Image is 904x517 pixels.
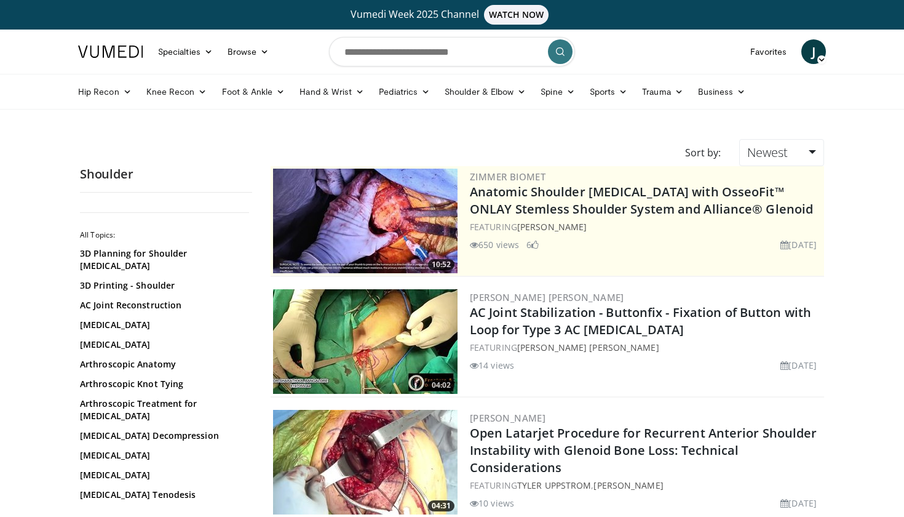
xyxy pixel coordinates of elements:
a: 04:31 [273,410,458,515]
span: Newest [747,144,788,161]
a: [MEDICAL_DATA] [80,449,246,462]
a: Arthroscopic Anatomy [80,358,246,371]
li: [DATE] [780,238,817,251]
a: Specialties [151,39,220,64]
li: [DATE] [780,497,817,510]
a: Arthroscopic Knot Tying [80,378,246,390]
a: Anatomic Shoulder [MEDICAL_DATA] with OsseoFit™ ONLAY Stemless Shoulder System and Alliance® Glenoid [470,183,813,217]
li: 14 views [470,359,514,372]
a: Favorites [743,39,794,64]
a: [PERSON_NAME] [593,479,663,491]
input: Search topics, interventions [329,37,575,66]
a: AC Joint Stabilization - Buttonfix - Fixation of Button with Loop for Type 3 AC [MEDICAL_DATA] [470,304,811,338]
a: Pediatrics [371,79,437,104]
li: [DATE] [780,359,817,372]
a: Knee Recon [139,79,215,104]
a: [MEDICAL_DATA] Tenodesis [80,489,246,501]
a: [PERSON_NAME] [PERSON_NAME] [470,291,624,303]
span: 04:02 [428,380,454,391]
a: Foot & Ankle [215,79,293,104]
a: 04:02 [273,289,458,394]
img: VuMedi Logo [78,46,143,58]
a: J [801,39,826,64]
img: 68921608-6324-4888-87da-a4d0ad613160.300x170_q85_crop-smart_upscale.jpg [273,169,458,273]
a: Tyler Uppstrom [517,479,591,491]
a: Trauma [635,79,691,104]
h2: All Topics: [80,230,249,240]
a: Vumedi Week 2025 ChannelWATCH NOW [80,5,824,25]
a: [PERSON_NAME] [517,221,587,233]
a: AC Joint Reconstruction [80,299,246,311]
a: Hand & Wrist [292,79,371,104]
a: [MEDICAL_DATA] Decompression [80,430,246,442]
a: 10:52 [273,169,458,273]
a: [PERSON_NAME] [PERSON_NAME] [517,342,659,353]
img: c2f644dc-a967-485d-903d-283ce6bc3929.300x170_q85_crop-smart_upscale.jpg [273,289,458,394]
li: 6 [526,238,539,251]
div: FEATURING , [470,479,822,492]
a: [MEDICAL_DATA] [80,339,246,351]
div: FEATURING [470,341,822,354]
a: Zimmer Biomet [470,170,545,183]
a: [MEDICAL_DATA] [80,319,246,331]
a: [MEDICAL_DATA] [80,469,246,481]
h2: Shoulder [80,166,252,182]
li: 10 views [470,497,514,510]
a: 3D Planning for Shoulder [MEDICAL_DATA] [80,247,246,272]
span: WATCH NOW [484,5,549,25]
a: Shoulder & Elbow [437,79,533,104]
li: 650 views [470,238,519,251]
a: Business [691,79,753,104]
div: Sort by: [676,139,730,166]
span: 10:52 [428,259,454,270]
a: Sports [582,79,635,104]
span: 04:31 [428,500,454,511]
a: Hip Recon [71,79,139,104]
a: Arthroscopic Treatment for [MEDICAL_DATA] [80,398,246,422]
div: FEATURING [470,220,822,233]
a: Spine [533,79,582,104]
img: 2b2da37e-a9b6-423e-b87e-b89ec568d167.300x170_q85_crop-smart_upscale.jpg [273,410,458,515]
a: [PERSON_NAME] [470,412,545,424]
a: Open Latarjet Procedure for Recurrent Anterior Shoulder Instability with Glenoid Bone Loss: Techn... [470,425,817,476]
a: Newest [739,139,824,166]
a: 3D Printing - Shoulder [80,279,246,292]
a: Browse [220,39,277,64]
